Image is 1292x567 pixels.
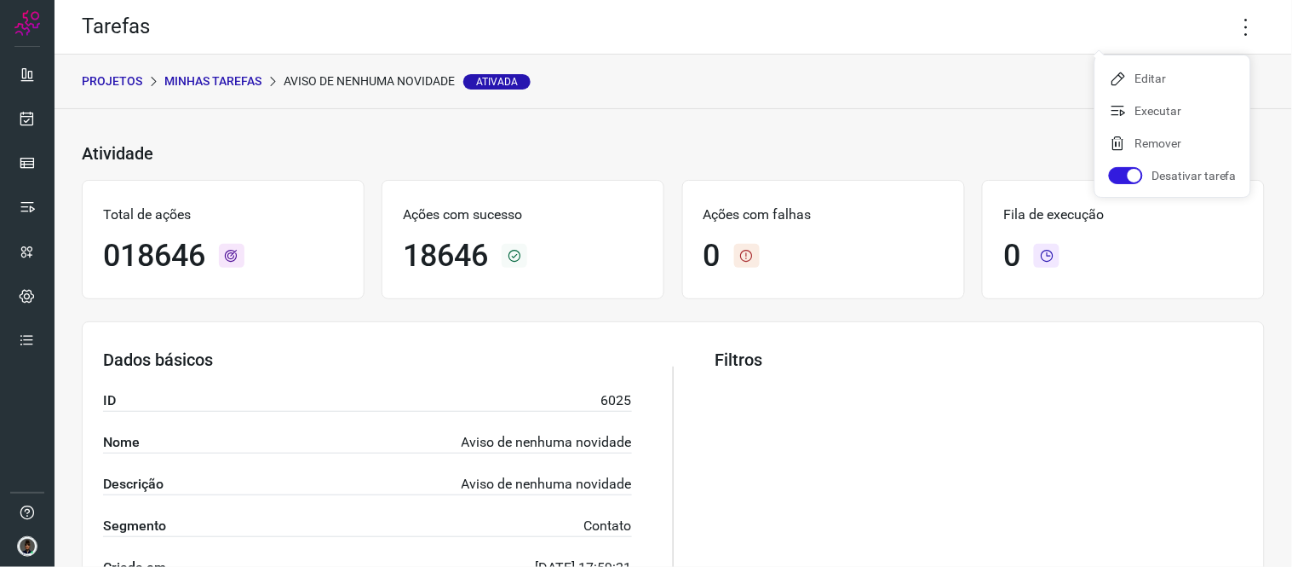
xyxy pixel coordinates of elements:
h3: Dados básicos [103,350,632,370]
h3: Atividade [82,143,153,164]
p: Ações com sucesso [403,205,643,225]
label: Segmento [103,516,166,536]
p: PROJETOS [82,72,142,90]
p: Total de ações [103,205,343,225]
h3: Filtros [715,350,1243,370]
img: d44150f10045ac5288e451a80f22ca79.png [17,536,37,557]
p: Minhas Tarefas [164,72,261,90]
h1: 018646 [103,238,205,275]
h1: 18646 [403,238,488,275]
p: Aviso de nenhuma novidade [462,474,632,495]
h1: 0 [703,238,721,275]
img: Logo [14,10,40,36]
p: Fila de execução [1003,205,1243,225]
label: ID [103,391,116,411]
p: Ações com falhas [703,205,944,225]
p: Contato [584,516,632,536]
h1: 0 [1003,238,1020,275]
p: 6025 [601,391,632,411]
p: Aviso de nenhuma novidade [284,72,531,90]
li: Remover [1095,130,1250,157]
span: Ativada [463,74,531,90]
li: Editar [1095,65,1250,92]
p: Aviso de nenhuma novidade [462,432,632,453]
label: Descrição [103,474,164,495]
li: Desativar tarefa [1095,162,1250,189]
label: Nome [103,432,140,453]
li: Executar [1095,97,1250,124]
h2: Tarefas [82,14,150,39]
